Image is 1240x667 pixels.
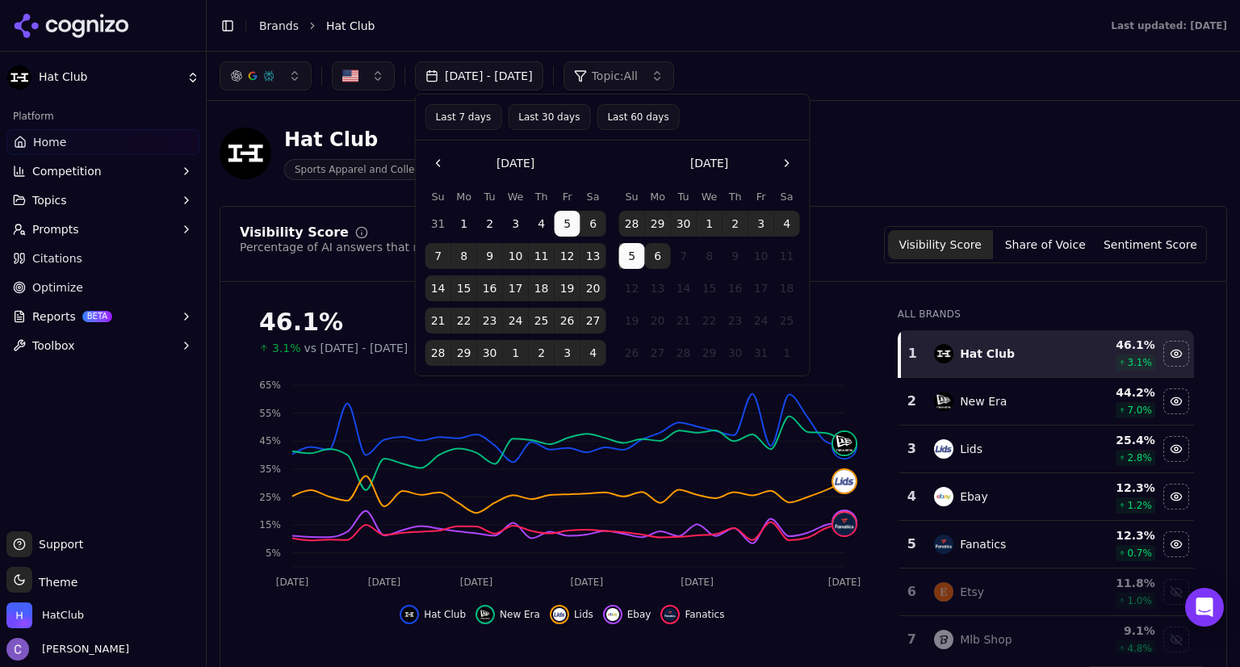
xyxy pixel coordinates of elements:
span: Topics [32,192,67,208]
button: Sunday, October 5th, 2025, selected [619,243,645,269]
button: Monday, September 1st, 2025 [451,211,477,237]
button: Friday, September 5th, 2025, selected [555,211,580,237]
th: Sunday [425,189,451,204]
a: Home [6,129,199,155]
button: Hide new era data [1163,388,1189,414]
span: Ebay [627,608,651,621]
img: ebay [934,487,953,506]
tspan: 5% [266,547,281,559]
button: Hide fanatics data [660,605,724,624]
div: 7 [906,630,918,649]
tspan: 35% [259,464,281,475]
tr: 1hat clubHat Club46.1%3.1%Hide hat club data [899,330,1194,378]
span: 3.1 % [1127,356,1152,369]
button: [DATE] - [DATE] [415,61,543,90]
div: Visibility Score [240,226,349,239]
div: Hat Club [284,127,457,153]
button: Hide ebay data [1163,484,1189,510]
a: Brands [259,19,299,32]
span: Reports [32,308,76,325]
span: 7.0 % [1127,404,1152,417]
button: Thursday, September 18th, 2025, selected [529,275,555,301]
div: All Brands [898,308,1194,321]
button: Open organization switcher [6,602,84,628]
button: Visibility Score [888,230,993,259]
button: Hide new era data [475,605,540,624]
tr: 2new eraNew Era44.2%7.0%Hide new era data [899,378,1194,426]
a: Citations [6,245,199,271]
span: New Era [500,608,540,621]
span: Prompts [32,221,79,237]
th: Thursday [723,189,748,204]
button: Hide lids data [1163,436,1189,462]
div: 2 [906,392,918,411]
img: new era [833,432,856,455]
button: Prompts [6,216,199,242]
div: Etsy [960,584,984,600]
span: Home [33,134,66,150]
button: Saturday, September 20th, 2025, selected [580,275,606,301]
div: 6 [906,582,918,602]
tspan: [DATE] [681,577,714,588]
tr: 6etsyEtsy11.8%1.0%Show etsy data [899,568,1194,616]
tspan: [DATE] [276,577,309,588]
th: Saturday [580,189,606,204]
tspan: 15% [259,519,281,531]
button: Wednesday, September 3rd, 2025 [503,211,529,237]
img: lids [934,439,953,459]
button: Sunday, September 14th, 2025, selected [425,275,451,301]
img: Hat Club [220,128,271,179]
tr: 3lidsLids25.4%2.8%Hide lids data [899,426,1194,473]
div: 46.1% [259,308,865,337]
span: Lids [574,608,593,621]
button: Last 60 days [597,104,679,130]
button: Hide fanatics data [1163,531,1189,557]
button: Wednesday, September 24th, 2025, selected [503,308,529,333]
span: Toolbox [32,338,75,354]
span: Hat Club [39,70,180,85]
button: Saturday, September 13th, 2025, selected [580,243,606,269]
a: Optimize [6,275,199,300]
span: Fanatics [685,608,724,621]
button: Today, Monday, October 6th, 2025 [645,243,671,269]
button: Friday, September 19th, 2025, selected [555,275,580,301]
div: 5 [906,535,918,554]
button: Tuesday, September 30th, 2025, selected [477,340,503,366]
div: 46.1 % [1080,337,1155,353]
img: fanatics [664,608,677,621]
img: United States [342,68,358,84]
span: 1.2 % [1127,499,1152,512]
button: Toolbox [6,333,199,359]
img: HatClub [6,602,32,628]
button: Monday, September 22nd, 2025, selected [451,308,477,333]
button: Tuesday, September 9th, 2025, selected [477,243,503,269]
th: Tuesday [671,189,697,204]
button: Open user button [6,638,129,661]
button: Thursday, September 4th, 2025 [529,211,555,237]
button: Wednesday, September 17th, 2025, selected [503,275,529,301]
nav: breadcrumb [259,18,1079,34]
span: vs [DATE] - [DATE] [304,340,408,356]
button: Tuesday, September 16th, 2025, selected [477,275,503,301]
span: 1.0 % [1127,594,1152,607]
button: Friday, September 12th, 2025, selected [555,243,580,269]
button: Thursday, October 2nd, 2025, selected [723,211,748,237]
button: Sunday, September 21st, 2025, selected [425,308,451,333]
button: Friday, September 26th, 2025, selected [555,308,580,333]
div: 3 [906,439,918,459]
button: Wednesday, October 1st, 2025, selected [697,211,723,237]
div: Lids [960,441,982,457]
span: 0.7 % [1127,547,1152,560]
tspan: [DATE] [368,577,401,588]
div: Open Intercom Messenger [1185,588,1224,627]
table: October 2025 [619,189,800,366]
img: hat club [934,344,953,363]
tspan: [DATE] [828,577,861,588]
th: Saturday [774,189,800,204]
span: Support [32,536,83,552]
span: 3.1% [272,340,301,356]
button: Competition [6,158,199,184]
img: fanatics [833,513,856,535]
button: Monday, September 8th, 2025, selected [451,243,477,269]
button: Wednesday, September 10th, 2025, selected [503,243,529,269]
